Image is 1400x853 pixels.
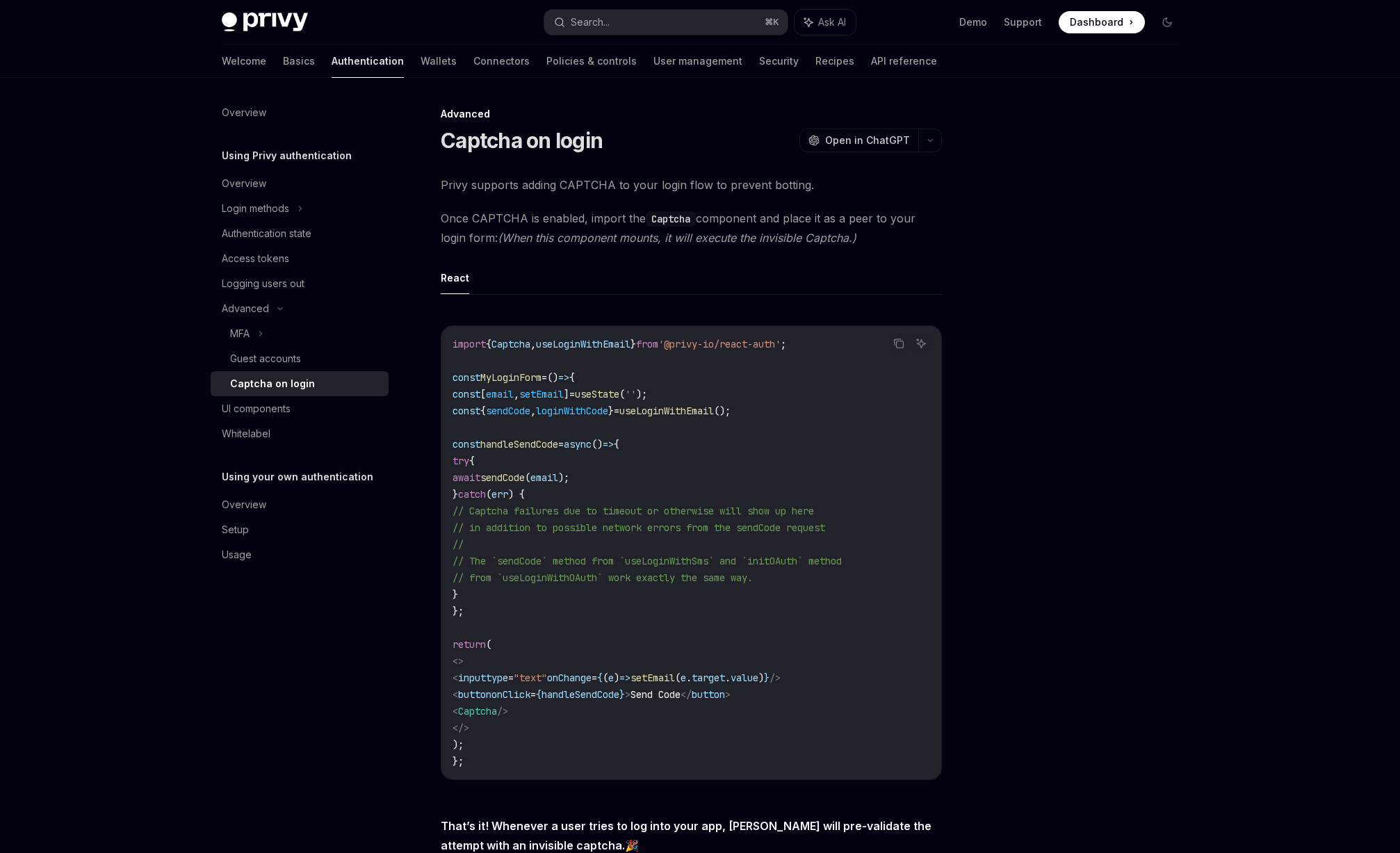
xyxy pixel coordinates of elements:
[764,672,770,684] span: }
[453,722,469,734] span: </>
[815,44,854,78] a: Recipes
[486,405,530,417] span: sendCode
[597,672,603,684] span: {
[473,44,530,78] a: Connectors
[421,44,457,78] a: Wallets
[441,128,603,153] h1: Captcha on login
[681,688,692,701] span: </
[619,405,714,417] span: useLoginWithEmail
[211,221,389,246] a: Authentication state
[211,421,389,446] a: Whitelabel
[486,388,514,400] span: email
[547,371,558,384] span: ()
[498,231,856,245] em: (When this component mounts, it will execute the invisible Captcha.)
[871,44,937,78] a: API reference
[453,538,464,551] span: //
[230,375,315,392] div: Captcha on login
[530,405,536,417] span: ,
[453,471,480,484] span: await
[630,672,675,684] span: setEmail
[558,471,569,484] span: );
[558,438,564,450] span: =
[453,455,469,467] span: try
[453,438,480,450] span: const
[458,672,486,684] span: input
[781,338,786,350] span: ;
[211,396,389,421] a: UI components
[912,334,930,352] button: Ask AI
[480,371,542,384] span: MyLoginForm
[536,688,542,701] span: {
[630,338,636,350] span: }
[453,371,480,384] span: const
[441,819,931,852] strong: That’s it! Whenever a user tries to log into your app, [PERSON_NAME] will pre-validate the attemp...
[646,211,696,227] code: Captcha
[453,738,464,751] span: );
[222,275,304,292] div: Logging users out
[211,542,389,567] a: Usage
[211,371,389,396] a: Captcha on login
[558,371,569,384] span: =>
[222,400,291,417] div: UI components
[542,371,547,384] span: =
[692,672,725,684] span: target
[675,672,681,684] span: (
[453,655,464,667] span: <>
[569,388,575,400] span: =
[959,15,987,29] a: Demo
[222,425,270,442] div: Whitelabel
[795,10,856,35] button: Ask AI
[453,571,753,584] span: // from `useLoginWithOAuth` work exactly the same way.
[222,104,266,121] div: Overview
[825,133,910,147] span: Open in ChatGPT
[614,438,619,450] span: {
[453,488,458,501] span: }
[453,388,480,400] span: const
[222,147,352,164] h5: Using Privy authentication
[592,672,597,684] span: =
[453,688,458,701] span: <
[608,405,614,417] span: }
[714,405,731,417] span: ();
[222,13,308,32] img: dark logo
[211,492,389,517] a: Overview
[458,488,486,501] span: catch
[658,338,781,350] span: '@privy-io/react-auth'
[211,517,389,542] a: Setup
[441,261,469,294] button: React
[230,350,301,367] div: Guest accounts
[211,271,389,296] a: Logging users out
[1156,11,1178,33] button: Toggle dark mode
[818,15,846,29] span: Ask AI
[480,405,486,417] span: {
[614,405,619,417] span: =
[222,496,266,513] div: Overview
[453,605,464,617] span: };
[222,175,266,192] div: Overview
[731,672,758,684] span: value
[525,471,530,484] span: (
[222,200,289,217] div: Login methods
[480,388,486,400] span: [
[453,588,458,601] span: }
[230,325,250,342] div: MFA
[536,405,608,417] span: loginWithCode
[619,688,625,701] span: }
[619,672,630,684] span: =>
[603,672,608,684] span: (
[491,338,530,350] span: Captcha
[614,672,619,684] span: )
[625,388,636,400] span: ''
[283,44,315,78] a: Basics
[681,672,686,684] span: e
[636,338,658,350] span: from
[453,755,464,767] span: };
[725,688,731,701] span: >
[453,521,825,534] span: // in addition to possible network errors from the sendCode request
[453,672,458,684] span: <
[692,688,725,701] span: button
[619,388,625,400] span: (
[441,209,942,247] span: Once CAPTCHA is enabled, import the component and place it as a peer to your login form:
[530,471,558,484] span: email
[653,44,742,78] a: User management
